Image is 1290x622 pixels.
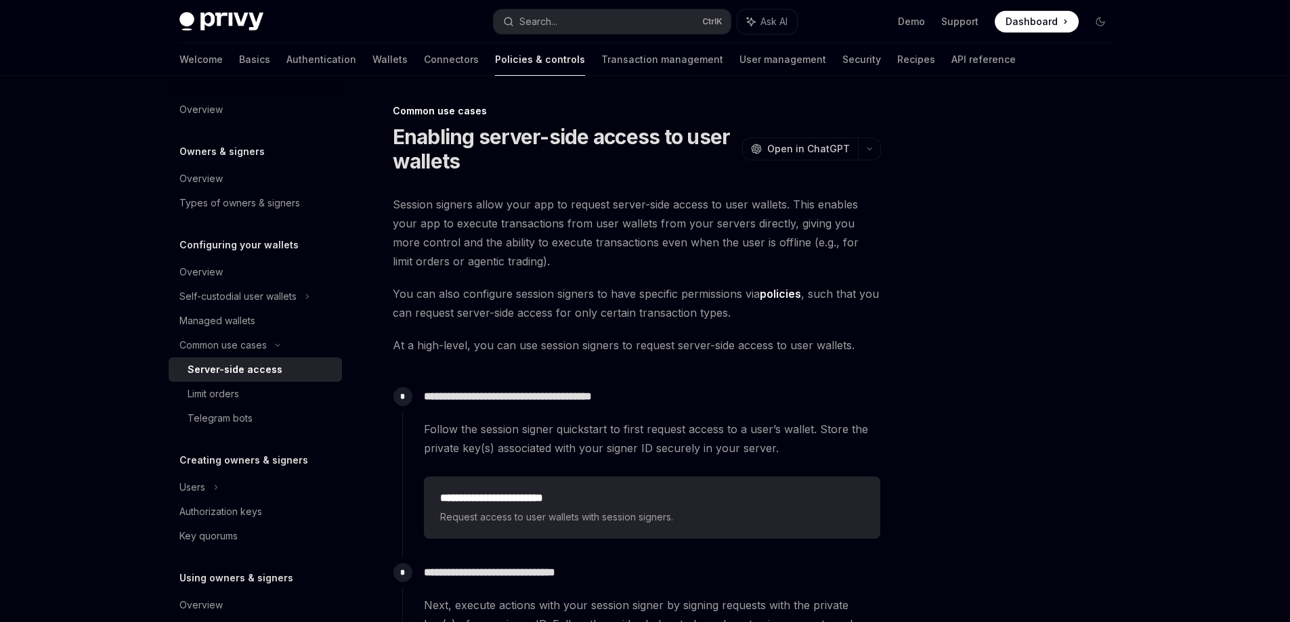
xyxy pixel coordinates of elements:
span: At a high-level, you can use session signers to request server-side access to user wallets. [393,336,881,355]
span: Follow the session signer quickstart to first request access to a user’s wallet. Store the privat... [424,420,880,458]
a: Welcome [179,43,223,76]
div: Limit orders [188,386,239,402]
a: Types of owners & signers [169,191,342,215]
h5: Configuring your wallets [179,237,299,253]
div: Telegram bots [188,410,253,426]
a: API reference [951,43,1016,76]
div: Users [179,479,205,495]
a: Security [842,43,881,76]
div: Overview [179,264,223,280]
h5: Creating owners & signers [179,452,308,468]
a: Managed wallets [169,309,342,333]
a: Wallets [372,43,408,76]
div: Search... [519,14,557,30]
a: Limit orders [169,382,342,406]
a: policies [760,287,801,301]
a: Authorization keys [169,499,342,524]
span: Ctrl K [702,16,723,27]
a: Overview [169,260,342,284]
a: Recipes [897,43,935,76]
h5: Using owners & signers [179,570,293,586]
a: Authentication [286,43,356,76]
div: Overview [179,102,223,118]
span: Session signers allow your app to request server-side access to user wallets. This enables your a... [393,195,881,271]
a: Server-side access [169,357,342,382]
img: dark logo [179,12,263,31]
a: User management [739,43,826,76]
div: Overview [179,597,223,613]
span: You can also configure session signers to have specific permissions via , such that you can reque... [393,284,881,322]
div: Overview [179,171,223,187]
div: Common use cases [179,337,267,353]
h5: Owners & signers [179,143,265,160]
a: Key quorums [169,524,342,548]
button: Search...CtrlK [494,9,731,34]
a: Dashboard [995,11,1079,32]
a: Overview [169,97,342,122]
a: Transaction management [601,43,723,76]
a: Support [941,15,979,28]
div: Types of owners & signers [179,195,300,211]
a: Demo [898,15,925,28]
span: Dashboard [1006,15,1058,28]
a: Overview [169,166,342,191]
button: Toggle dark mode [1090,11,1111,32]
span: Ask AI [760,15,788,28]
div: Authorization keys [179,504,262,520]
a: Telegram bots [169,406,342,430]
span: Request access to user wallets with session signers. [440,509,864,525]
h1: Enabling server-side access to user wallets [393,125,737,173]
button: Open in ChatGPT [742,137,858,160]
div: Managed wallets [179,313,255,329]
a: Basics [239,43,270,76]
button: Ask AI [737,9,797,34]
div: Key quorums [179,528,238,544]
div: Server-side access [188,361,282,378]
a: Connectors [424,43,479,76]
span: Open in ChatGPT [767,142,850,156]
div: Common use cases [393,104,881,118]
a: Overview [169,593,342,617]
div: Self-custodial user wallets [179,288,297,305]
a: Policies & controls [495,43,585,76]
